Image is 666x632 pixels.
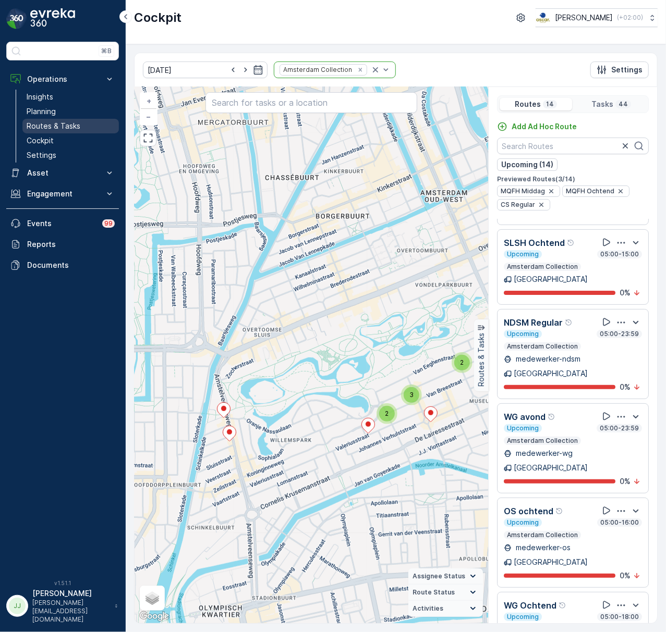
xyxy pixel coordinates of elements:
summary: Route Status [408,585,483,601]
a: Zoom Out [141,109,156,125]
p: 05:00-23:59 [599,424,640,432]
p: Amsterdam Collection [506,437,579,445]
p: medewerker-ndsm [514,354,580,364]
p: OS ochtend [504,505,553,517]
p: 05:00-16:00 [599,518,640,527]
p: Amsterdam Collection [506,342,579,351]
img: logo [6,8,27,29]
span: Assignee Status [413,572,465,580]
input: Search for tasks or a location [205,92,418,113]
p: Amsterdam Collection [506,531,579,539]
div: Help Tooltip Icon [559,601,567,610]
div: Remove Amsterdam Collection [355,66,366,74]
span: CS Regular [501,201,535,209]
p: Previewed Routes ( 3 / 14 ) [497,175,649,183]
p: Documents [27,260,115,270]
div: 2 [452,352,473,373]
div: Help Tooltip Icon [567,239,575,247]
span: − [147,112,152,121]
div: 3 [401,385,422,405]
p: Cockpit [134,9,181,26]
img: basis-logo_rgb2x.png [536,12,551,23]
p: Upcoming [506,518,540,527]
p: [PERSON_NAME] [555,13,613,23]
button: [PERSON_NAME](+02:00) [536,8,658,27]
a: Zoom In [141,93,156,109]
summary: Assignee Status [408,568,483,585]
p: Insights [27,92,53,102]
button: Settings [590,61,649,78]
div: Amsterdam Collection [280,65,354,75]
p: Tasks [591,99,613,109]
p: Engagement [27,189,98,199]
p: medewerker-os [514,542,571,553]
a: Routes & Tasks [22,119,119,133]
p: 05:00-18:00 [599,613,640,621]
button: Engagement [6,183,119,204]
p: Routes & Tasks [476,332,487,386]
p: WG avond [504,411,546,423]
p: Routes [515,99,541,109]
p: ⌘B [101,47,112,55]
a: Reports [6,234,119,255]
p: Asset [27,168,98,178]
a: Open this area in Google Maps (opens a new window) [137,610,172,623]
input: Search Routes [497,138,649,154]
a: Insights [22,90,119,104]
p: Planning [27,106,56,117]
div: Help Tooltip Icon [555,507,564,515]
a: Planning [22,104,119,119]
p: 0 % [620,382,631,392]
span: v 1.51.1 [6,580,119,586]
div: Help Tooltip Icon [548,413,556,421]
p: 05:00-15:00 [599,250,640,258]
button: Upcoming (14) [497,158,558,171]
p: [PERSON_NAME] [32,588,110,599]
div: Help Tooltip Icon [565,318,573,327]
p: [PERSON_NAME][EMAIL_ADDRESS][DOMAIN_NAME] [32,599,110,624]
button: JJ[PERSON_NAME][PERSON_NAME][EMAIL_ADDRESS][DOMAIN_NAME] [6,588,119,624]
p: [GEOGRAPHIC_DATA] [514,274,588,284]
img: Google [137,610,172,623]
span: 2 [385,410,389,417]
a: Settings [22,148,119,163]
p: WG Ochtend [504,599,556,612]
p: Upcoming (14) [501,159,553,170]
p: Upcoming [506,330,540,338]
a: Events99 [6,213,119,234]
p: 05:00-23:59 [599,330,640,338]
p: Upcoming [506,424,540,432]
p: Events [27,218,96,229]
p: NDSM Regular [504,316,563,329]
p: Settings [611,65,643,75]
span: MQFH Middag [501,187,545,195]
div: 2 [377,403,397,424]
p: [GEOGRAPHIC_DATA] [514,463,588,473]
p: [GEOGRAPHIC_DATA] [514,368,588,379]
span: Route Status [413,588,455,597]
p: 99 [104,219,113,228]
p: Settings [27,150,56,160]
button: Asset [6,163,119,183]
p: Upcoming [506,613,540,621]
p: 0 % [620,288,631,298]
p: 0 % [620,476,631,487]
a: Documents [6,255,119,276]
p: medewerker-wg [514,448,573,458]
img: logo_dark-DEwI_e13.png [30,8,75,29]
input: dd/mm/yyyy [143,61,268,78]
p: SLSH Ochtend [504,237,565,249]
span: Activities [413,604,443,613]
p: Cockpit [27,135,54,146]
p: Upcoming [506,250,540,258]
span: 3 [409,391,414,399]
summary: Activities [408,601,483,617]
p: Reports [27,239,115,250]
a: Add Ad Hoc Route [497,121,577,132]
p: 0 % [620,571,631,581]
p: Amsterdam Collection [506,263,579,271]
button: Operations [6,69,119,90]
a: Cockpit [22,133,119,148]
div: JJ [9,598,26,614]
p: Add Ad Hoc Route [512,121,577,132]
